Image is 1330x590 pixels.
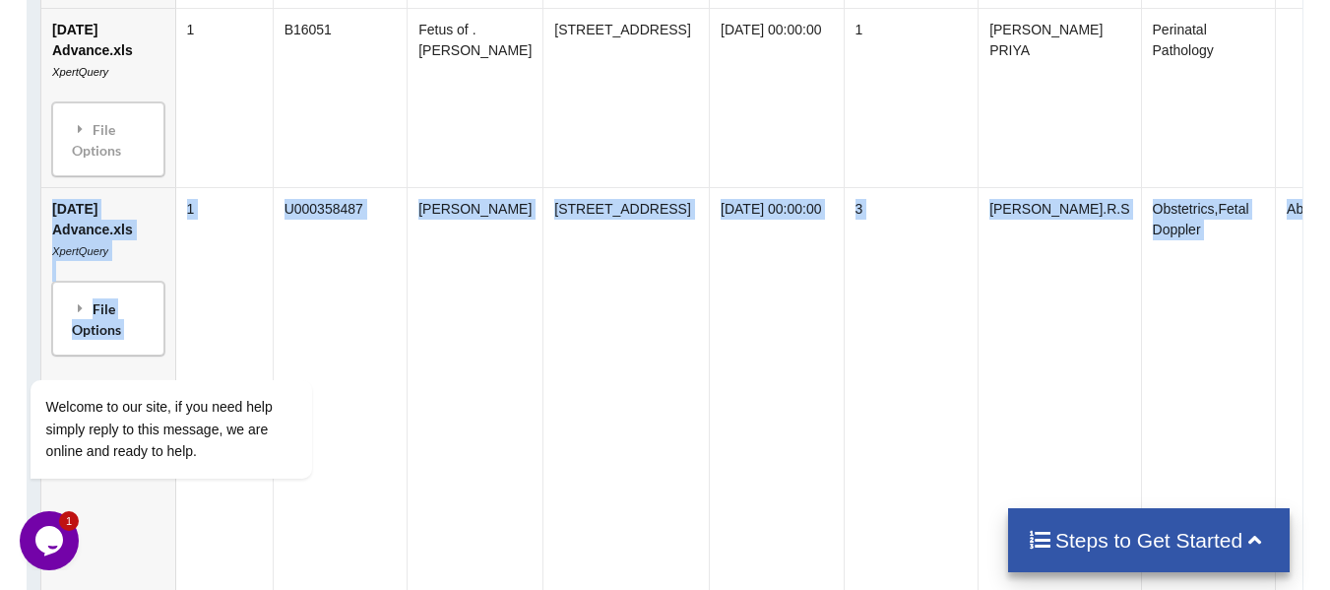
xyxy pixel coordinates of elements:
td: [STREET_ADDRESS] [542,8,709,187]
td: 1 [844,8,979,187]
h4: Steps to Get Started [1028,528,1271,553]
iframe: chat widget [20,511,83,570]
td: [DATE] Advance.xls [41,8,175,187]
td: Perinatal Pathology [1140,8,1275,187]
td: Fetus of . [PERSON_NAME] [407,8,542,187]
td: [PERSON_NAME] PRIYA [978,8,1140,187]
td: B16051 [273,8,408,187]
td: [DATE] 00:00:00 [709,8,844,187]
iframe: chat widget [20,202,374,501]
div: File Options [58,108,158,170]
i: XpertQuery [52,66,108,78]
td: 1 [175,8,273,187]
